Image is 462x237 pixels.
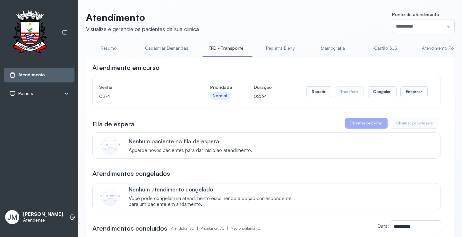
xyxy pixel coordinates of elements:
[7,10,53,55] img: Logotipo do estabelecimento
[99,92,188,101] p: 0274
[23,217,63,223] p: Atendente
[310,43,355,54] a: Mamografia
[92,224,167,233] h3: Atendimentos concluídos
[139,43,195,54] a: Cadastrar Demandas
[92,63,159,72] h3: Atendimento em curso
[254,83,272,92] h4: Duração
[306,86,331,97] button: Repetir
[100,135,120,155] img: Imagem de CalloutCard
[378,223,389,229] label: Data:
[129,148,252,154] span: Aguarde novos pacientes para dar início ao atendimento.
[92,169,170,178] h3: Atendimentos congelados
[129,186,298,193] p: Nenhum atendimento congelado
[171,224,201,233] p: Atendidos: 70
[368,86,396,97] button: Congelar
[18,72,45,78] span: Atendimento
[254,92,272,101] p: 02:34
[86,12,199,23] p: Atendimento
[9,72,69,78] a: Atendimento
[400,86,428,97] button: Encerrar
[231,224,261,233] p: Não prioritários: 0
[100,187,120,206] img: Imagem de CalloutCard
[363,43,408,54] a: Cartão SUS
[99,83,188,92] h4: Senha
[92,120,134,129] h3: Fila de espera
[86,26,199,32] div: Visualize e gerencie os pacientes da sua clínica
[345,118,388,129] button: Chamar próximo
[129,196,298,208] span: Você pode congelar um atendimento escolhendo a opção correspondente para um paciente em andamento.
[258,43,303,54] a: Pediatra Eleny
[201,224,231,233] p: Prioritários: 70
[335,86,364,97] button: Transferir
[18,91,33,96] span: Painéis
[391,118,438,129] button: Chamar prioridade
[23,211,63,217] p: [PERSON_NAME]
[227,226,228,231] span: |
[197,226,198,231] span: |
[392,12,439,17] span: Ponto de atendimento
[210,83,232,92] h4: Prioridade
[86,43,131,54] a: Resumo
[202,43,250,54] a: TFD - Transporte
[213,93,227,98] div: Normal
[129,138,252,145] p: Nenhum paciente na fila de espera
